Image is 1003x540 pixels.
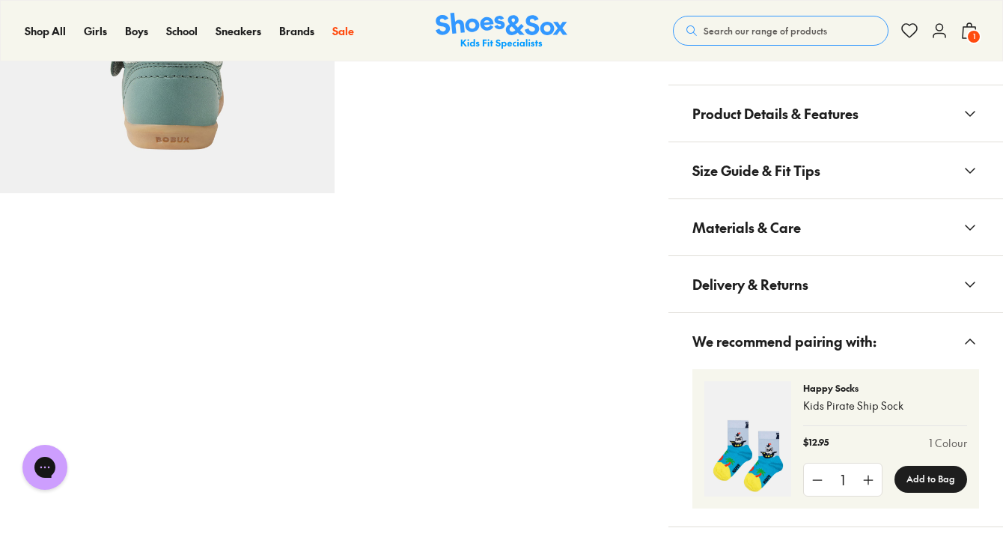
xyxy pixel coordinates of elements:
[84,23,107,38] span: Girls
[668,199,1003,255] button: Materials & Care
[15,440,75,495] iframe: Gorgias live chat messenger
[894,466,967,493] button: Add to Bag
[966,29,981,44] span: 1
[673,16,888,46] button: Search our range of products
[668,313,1003,369] button: We recommend pairing with:
[960,14,978,47] button: 1
[704,24,827,37] span: Search our range of products
[332,23,354,38] span: Sale
[929,435,967,451] a: 1 Colour
[692,262,808,306] span: Delivery & Returns
[25,23,66,39] a: Shop All
[216,23,261,39] a: Sneakers
[831,464,855,496] div: 1
[692,91,859,136] span: Product Details & Features
[84,23,107,39] a: Girls
[803,398,967,413] p: Kids Pirate Ship Sock
[125,23,148,38] span: Boys
[279,23,314,39] a: Brands
[125,23,148,39] a: Boys
[692,319,877,363] span: We recommend pairing with:
[216,23,261,38] span: Sneakers
[803,435,829,451] p: $12.95
[436,13,567,49] img: SNS_Logo_Responsive.svg
[25,23,66,38] span: Shop All
[704,381,791,497] img: 4-543650_1
[332,23,354,39] a: Sale
[692,148,820,192] span: Size Guide & Fit Tips
[436,13,567,49] a: Shoes & Sox
[668,256,1003,312] button: Delivery & Returns
[279,23,314,38] span: Brands
[668,142,1003,198] button: Size Guide & Fit Tips
[166,23,198,39] a: School
[166,23,198,38] span: School
[803,381,967,395] p: Happy Socks
[692,205,801,249] span: Materials & Care
[668,85,1003,142] button: Product Details & Features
